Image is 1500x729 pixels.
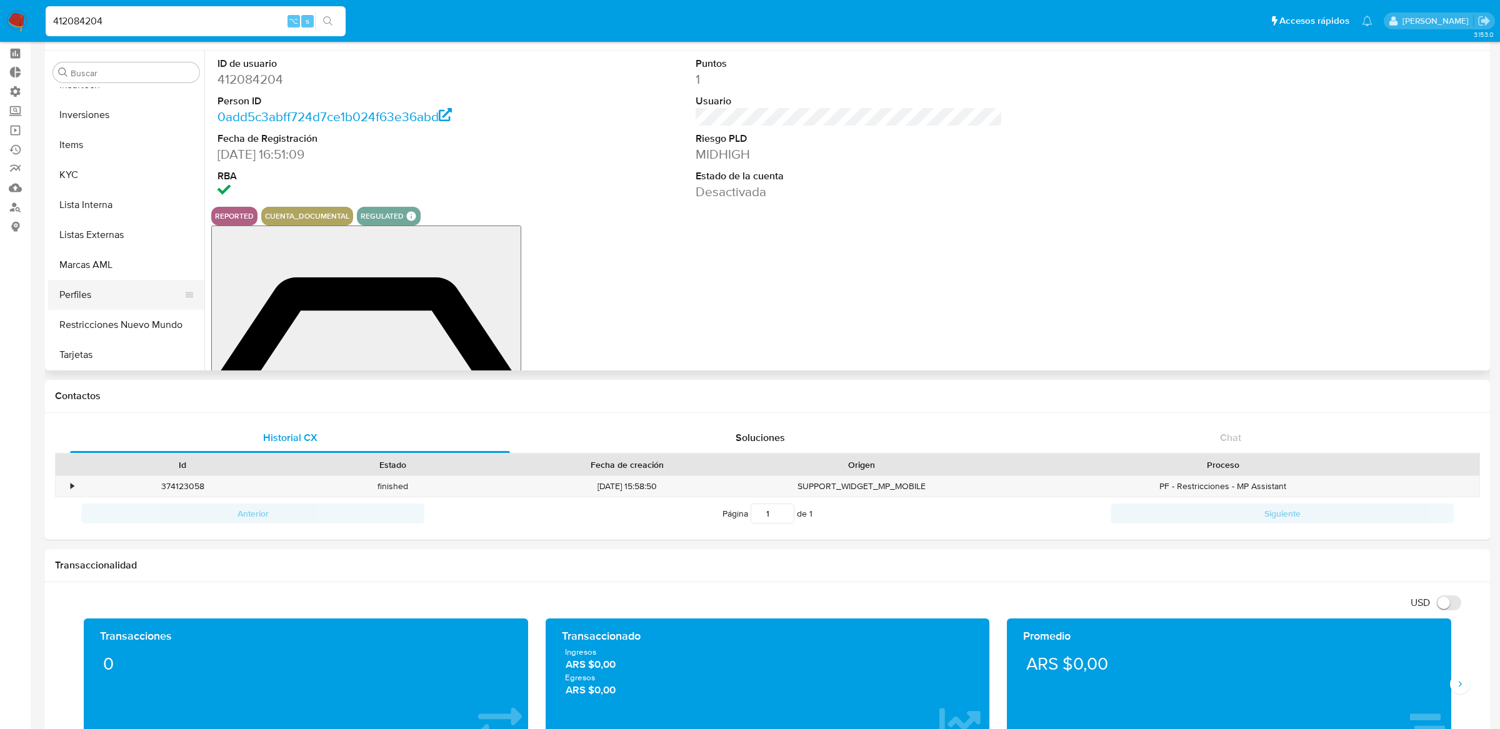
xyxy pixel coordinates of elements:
[265,214,349,219] button: cuenta_documental
[217,169,524,183] dt: RBA
[756,476,966,497] div: SUPPORT_WIDGET_MP_MOBILE
[809,507,812,520] span: 1
[966,476,1479,497] div: PF - Restricciones - MP Assistant
[48,310,204,340] button: Restricciones Nuevo Mundo
[975,459,1471,471] div: Proceso
[296,459,489,471] div: Estado
[48,160,204,190] button: KYC
[71,480,74,492] div: •
[1402,15,1473,27] p: eric.malcangi@mercadolibre.com
[1474,29,1494,39] span: 3.153.0
[498,476,756,497] div: [DATE] 15:58:50
[48,340,204,370] button: Tarjetas
[696,71,1002,88] dd: 1
[1279,14,1349,27] span: Accesos rápidos
[55,390,1480,402] h1: Contactos
[217,94,524,108] dt: Person ID
[48,280,194,310] button: Perfiles
[86,459,279,471] div: Id
[58,67,68,77] button: Buscar
[361,214,404,219] button: regulated
[81,503,424,523] button: Anterior
[48,130,204,160] button: Items
[1220,430,1241,445] span: Chat
[1362,16,1372,26] a: Notificaciones
[696,132,1002,146] dt: Riesgo PLD
[217,132,524,146] dt: Fecha de Registración
[48,250,204,280] button: Marcas AML
[507,459,747,471] div: Fecha de creación
[696,94,1002,108] dt: Usuario
[48,220,204,250] button: Listas Externas
[287,476,497,497] div: finished
[315,12,341,30] button: search-icon
[306,15,309,27] span: s
[722,503,812,523] span: Página de
[215,214,254,219] button: reported
[217,71,524,88] dd: 412084204
[696,169,1002,183] dt: Estado de la cuenta
[696,183,1002,201] dd: Desactivada
[71,67,194,79] input: Buscar
[736,430,785,445] span: Soluciones
[217,146,524,163] dd: [DATE] 16:51:09
[1111,503,1454,523] button: Siguiente
[765,459,957,471] div: Origen
[55,559,1480,572] h1: Transaccionalidad
[289,15,298,27] span: ⌥
[48,100,204,130] button: Inversiones
[263,430,317,445] span: Historial CX
[217,107,452,126] a: 0add5c3abff724d7ce1b024f63e36abd
[696,57,1002,71] dt: Puntos
[77,476,287,497] div: 374123058
[1477,14,1491,27] a: Salir
[696,146,1002,163] dd: MIDHIGH
[217,57,524,71] dt: ID de usuario
[48,190,204,220] button: Lista Interna
[46,13,346,29] input: Buscar usuario o caso...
